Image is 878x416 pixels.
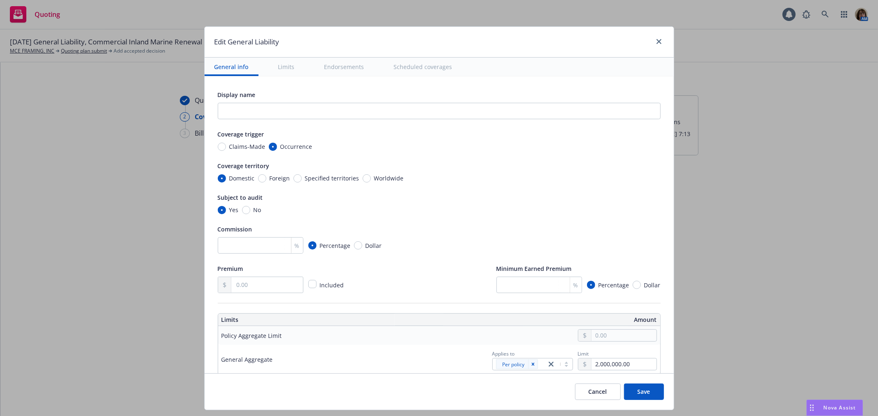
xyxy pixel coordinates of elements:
[503,360,525,369] span: Per policy
[496,265,572,273] span: Minimum Earned Premium
[229,206,239,214] span: Yes
[269,143,277,151] input: Occurrence
[229,142,265,151] span: Claims-Made
[599,281,629,289] span: Percentage
[644,281,661,289] span: Dollar
[633,281,641,289] input: Dollar
[218,162,270,170] span: Coverage territory
[229,174,255,183] span: Domestic
[308,241,317,250] input: Percentage
[528,359,538,369] div: Remove [object Object]
[218,130,264,138] span: Coverage trigger
[824,404,856,411] span: Nova Assist
[320,281,344,289] span: Included
[258,174,266,183] input: Foreign
[363,174,371,183] input: Worldwide
[592,358,656,370] input: 0.00
[573,281,578,289] span: %
[270,174,290,183] span: Foreign
[305,174,359,183] span: Specified territories
[268,58,305,76] button: Limits
[205,58,259,76] button: General info
[314,58,374,76] button: Endorsements
[575,384,621,400] button: Cancel
[320,241,351,250] span: Percentage
[242,206,250,214] input: No
[492,350,515,357] span: Applies to
[654,37,664,46] a: close
[214,37,279,47] h1: Edit General Liability
[807,400,817,416] div: Drag to move
[374,174,404,183] span: Worldwide
[806,400,863,416] button: Nova Assist
[295,241,300,250] span: %
[592,330,656,341] input: 0.00
[546,359,556,369] a: close
[218,194,263,201] span: Subject to audit
[218,174,226,183] input: Domestic
[587,281,595,289] input: Percentage
[221,331,282,340] div: Policy Aggregate Limit
[218,206,226,214] input: Yes
[384,58,462,76] button: Scheduled coverages
[578,350,589,357] span: Limit
[221,355,273,364] div: General Aggregate
[293,174,302,183] input: Specified territories
[444,314,660,326] th: Amount
[218,143,226,151] input: Claims-Made
[218,265,243,273] span: Premium
[280,142,312,151] span: Occurrence
[499,360,525,369] span: Per policy
[624,384,664,400] button: Save
[231,277,303,293] input: 0.00
[218,91,256,99] span: Display name
[218,225,252,233] span: Commission
[354,241,362,250] input: Dollar
[254,206,261,214] span: No
[366,241,382,250] span: Dollar
[218,314,395,326] th: Limits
